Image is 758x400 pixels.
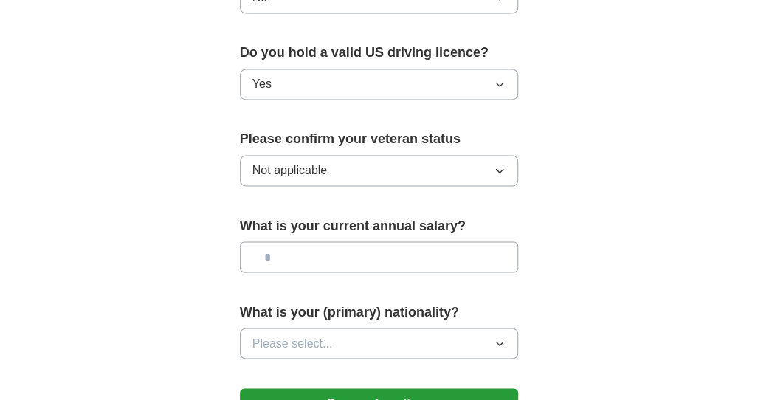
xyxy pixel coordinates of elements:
label: What is your current annual salary? [240,215,519,235]
button: Yes [240,69,519,100]
span: Not applicable [252,162,327,179]
span: Please select... [252,334,333,352]
label: Do you hold a valid US driving licence? [240,43,519,63]
button: Not applicable [240,155,519,186]
button: Please select... [240,328,519,359]
label: Please confirm your veteran status [240,129,519,149]
label: What is your (primary) nationality? [240,302,519,322]
span: Yes [252,75,272,93]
